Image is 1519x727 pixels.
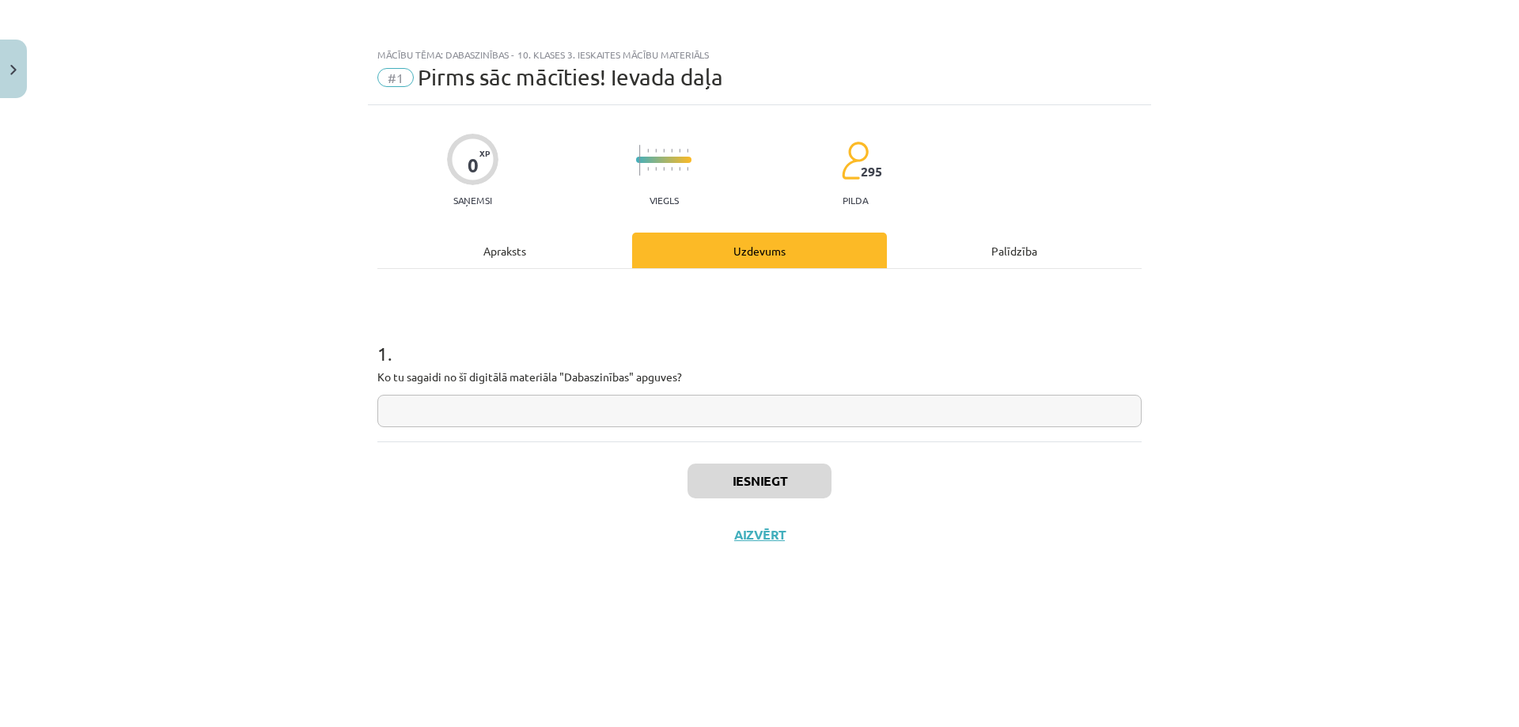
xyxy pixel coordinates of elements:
div: Uzdevums [632,233,887,268]
img: icon-short-line-57e1e144782c952c97e751825c79c345078a6d821885a25fce030b3d8c18986b.svg [671,149,672,153]
img: icon-close-lesson-0947bae3869378f0d4975bcd49f059093ad1ed9edebbc8119c70593378902aed.svg [10,65,17,75]
span: Pirms sāc mācīties! Ievada daļa [418,64,723,90]
span: #1 [377,68,414,87]
div: Apraksts [377,233,632,268]
p: Saņemsi [447,195,498,206]
img: icon-short-line-57e1e144782c952c97e751825c79c345078a6d821885a25fce030b3d8c18986b.svg [687,149,688,153]
img: icon-short-line-57e1e144782c952c97e751825c79c345078a6d821885a25fce030b3d8c18986b.svg [671,167,672,171]
p: Ko tu sagaidi no šī digitālā materiāla "Dabaszinības" apguves? [377,369,1142,385]
p: Viegls [650,195,679,206]
div: 0 [468,154,479,176]
img: icon-short-line-57e1e144782c952c97e751825c79c345078a6d821885a25fce030b3d8c18986b.svg [663,167,665,171]
div: Mācību tēma: Dabaszinības - 10. klases 3. ieskaites mācību materiāls [377,49,1142,60]
p: pilda [843,195,868,206]
img: icon-short-line-57e1e144782c952c97e751825c79c345078a6d821885a25fce030b3d8c18986b.svg [679,149,680,153]
img: icon-short-line-57e1e144782c952c97e751825c79c345078a6d821885a25fce030b3d8c18986b.svg [679,167,680,171]
img: icon-short-line-57e1e144782c952c97e751825c79c345078a6d821885a25fce030b3d8c18986b.svg [687,167,688,171]
button: Aizvērt [729,527,790,543]
img: icon-short-line-57e1e144782c952c97e751825c79c345078a6d821885a25fce030b3d8c18986b.svg [647,149,649,153]
img: students-c634bb4e5e11cddfef0936a35e636f08e4e9abd3cc4e673bd6f9a4125e45ecb1.svg [841,141,869,180]
img: icon-short-line-57e1e144782c952c97e751825c79c345078a6d821885a25fce030b3d8c18986b.svg [655,167,657,171]
img: icon-short-line-57e1e144782c952c97e751825c79c345078a6d821885a25fce030b3d8c18986b.svg [663,149,665,153]
span: XP [479,149,490,157]
button: Iesniegt [688,464,831,498]
span: 295 [861,165,882,179]
img: icon-long-line-d9ea69661e0d244f92f715978eff75569469978d946b2353a9bb055b3ed8787d.svg [639,145,641,176]
div: Palīdzība [887,233,1142,268]
img: icon-short-line-57e1e144782c952c97e751825c79c345078a6d821885a25fce030b3d8c18986b.svg [655,149,657,153]
img: icon-short-line-57e1e144782c952c97e751825c79c345078a6d821885a25fce030b3d8c18986b.svg [647,167,649,171]
h1: 1 . [377,315,1142,364]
